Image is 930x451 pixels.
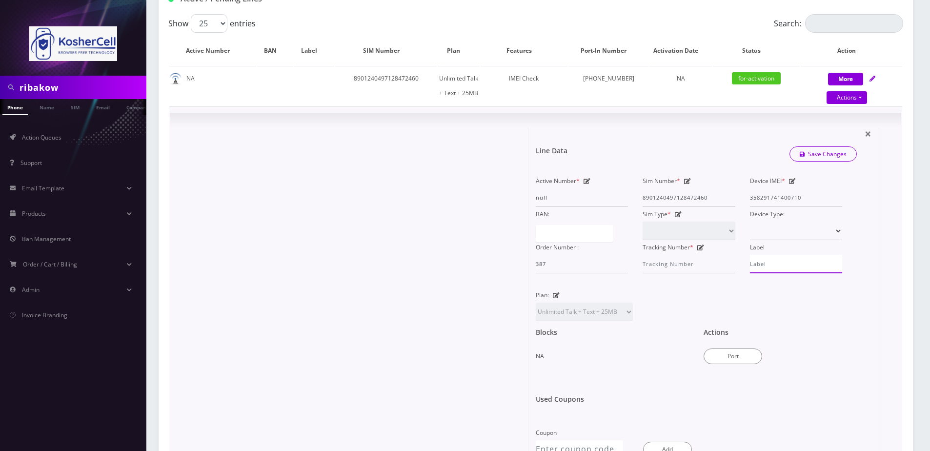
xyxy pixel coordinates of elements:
input: Search: [805,14,903,33]
h1: Used Coupons [536,395,584,404]
label: BAN: [536,207,549,222]
td: Unlimited Talk + Text + 25MB [438,66,480,105]
label: Order Number : [536,240,579,255]
label: Show entries [168,14,256,33]
input: IMEI [750,188,842,207]
span: NA [677,74,685,82]
th: Port-In Number: activate to sort column ascending [568,37,648,65]
input: Search in Company [20,78,144,97]
span: × [865,125,871,142]
th: Activation Date: activate to sort column ascending [649,37,712,65]
span: Support [20,159,42,167]
a: Phone [2,99,28,115]
button: Save Changes [789,147,857,162]
input: Label [750,255,842,273]
a: Company [121,99,154,114]
img: default.png [169,73,182,85]
label: Device Type: [750,207,785,222]
label: Label [750,240,765,255]
input: Tracking Number [643,255,735,273]
th: Active Number: activate to sort column ascending [169,37,256,65]
span: Email Template [22,184,64,192]
td: NA [169,66,256,105]
th: Label: activate to sort column ascending [294,37,334,65]
a: Save Changes [789,146,857,162]
span: Invoice Branding [22,311,67,319]
label: Active Number [536,174,580,188]
th: Action: activate to sort column ascending [801,37,902,65]
label: Coupon [536,426,557,440]
input: Order Number [536,255,628,273]
a: Actions [827,91,867,104]
label: Sim Type [643,207,671,222]
label: Search: [774,14,903,33]
span: Admin [22,286,40,294]
span: for-activation [732,72,781,84]
h1: Line Data [536,147,567,155]
th: Features: activate to sort column ascending [481,37,567,65]
div: NA [536,337,689,364]
span: Ban Management [22,235,71,243]
label: Tracking Number [643,240,693,255]
th: SIM Number: activate to sort column ascending [335,37,437,65]
label: Plan: [536,288,549,303]
a: Email [91,99,115,114]
h1: Actions [704,328,728,337]
span: Products [22,209,46,218]
td: [PHONE_NUMBER] [568,66,648,105]
span: Order / Cart / Billing [23,260,77,268]
a: Name [35,99,59,114]
h1: Blocks [536,328,557,337]
span: Action Queues [22,133,61,142]
button: Port [704,348,762,364]
input: Active Number [536,188,628,207]
th: BAN: activate to sort column ascending [257,37,293,65]
a: SIM [66,99,84,114]
td: 8901240497128472460 [335,66,437,105]
input: Sim Number [643,188,735,207]
button: More [828,73,863,85]
label: Device IMEI [750,174,785,188]
div: IMEI Check [481,71,567,86]
th: Status: activate to sort column ascending [713,37,800,65]
select: Showentries [191,14,227,33]
label: Sim Number [643,174,680,188]
img: KosherCell [29,26,117,61]
th: Plan: activate to sort column ascending [438,37,480,65]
